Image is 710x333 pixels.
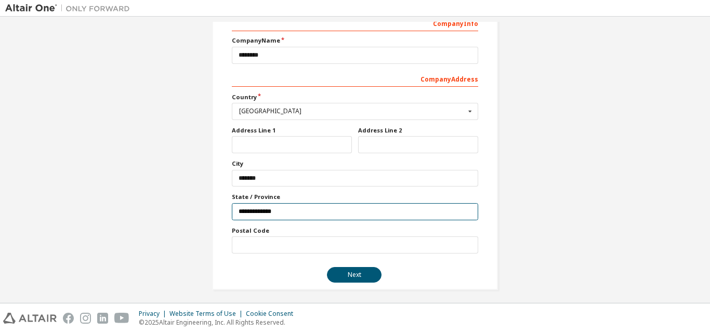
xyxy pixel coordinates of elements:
[232,93,478,101] label: Country
[5,3,135,14] img: Altair One
[232,36,478,45] label: Company Name
[139,310,169,318] div: Privacy
[3,313,57,324] img: altair_logo.svg
[232,227,478,235] label: Postal Code
[97,313,108,324] img: linkedin.svg
[232,70,478,87] div: Company Address
[169,310,246,318] div: Website Terms of Use
[114,313,129,324] img: youtube.svg
[246,310,299,318] div: Cookie Consent
[232,15,478,31] div: Company Info
[327,267,382,283] button: Next
[139,318,299,327] p: © 2025 Altair Engineering, Inc. All Rights Reserved.
[232,159,478,168] label: City
[239,108,465,114] div: [GEOGRAPHIC_DATA]
[63,313,74,324] img: facebook.svg
[80,313,91,324] img: instagram.svg
[232,126,352,135] label: Address Line 1
[358,126,478,135] label: Address Line 2
[232,193,478,201] label: State / Province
